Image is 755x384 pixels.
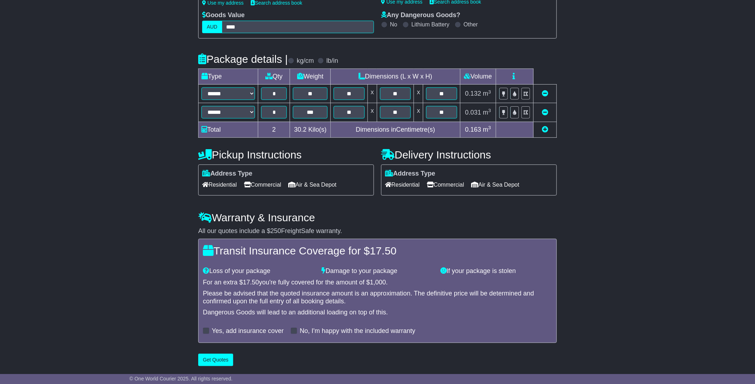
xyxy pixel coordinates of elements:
td: Total [199,122,258,137]
td: Type [199,69,258,85]
h4: Delivery Instructions [381,149,557,161]
label: Lithium Battery [411,21,450,28]
span: 17.50 [370,245,396,257]
span: 17.50 [243,279,259,286]
td: Weight [290,69,331,85]
sup: 3 [488,108,491,113]
h4: Transit Insurance Coverage for $ [203,245,552,257]
div: Dangerous Goods will lead to an additional loading on top of this. [203,309,552,317]
label: Any Dangerous Goods? [381,11,460,19]
a: Remove this item [542,90,548,97]
button: Get Quotes [198,354,233,366]
span: 1,000 [370,279,386,286]
div: Loss of your package [199,267,318,275]
a: Remove this item [542,109,548,116]
label: No, I'm happy with the included warranty [300,327,415,335]
span: Residential [385,179,420,190]
td: Dimensions (L x W x H) [331,69,460,85]
span: Commercial [427,179,464,190]
a: Add new item [542,126,548,133]
span: 0.163 [465,126,481,133]
label: Address Type [385,170,435,178]
div: All our quotes include a $ FreightSafe warranty. [198,227,557,235]
label: Other [464,21,478,28]
label: lb/in [326,57,338,65]
h4: Warranty & Insurance [198,212,557,223]
div: Please be advised that the quoted insurance amount is an approximation. The definitive price will... [203,290,552,305]
sup: 3 [488,125,491,130]
label: kg/cm [297,57,314,65]
span: m [483,90,491,97]
label: AUD [202,21,222,33]
span: m [483,126,491,133]
td: Kilo(s) [290,122,331,137]
h4: Package details | [198,53,288,65]
span: 250 [270,227,281,234]
td: x [367,103,377,122]
span: © One World Courier 2025. All rights reserved. [129,376,232,382]
label: Goods Value [202,11,245,19]
td: Dimensions in Centimetre(s) [331,122,460,137]
sup: 3 [488,89,491,95]
span: Residential [202,179,237,190]
span: 0.132 [465,90,481,97]
td: Qty [258,69,290,85]
label: Yes, add insurance cover [212,327,284,335]
span: Commercial [244,179,281,190]
h4: Pickup Instructions [198,149,374,161]
td: x [414,85,423,103]
span: Air & Sea Depot [471,179,520,190]
span: m [483,109,491,116]
span: 30.2 [294,126,306,133]
td: x [414,103,423,122]
label: No [390,21,397,28]
div: For an extra $ you're fully covered for the amount of $ . [203,279,552,287]
div: If your package is stolen [437,267,556,275]
td: x [367,85,377,103]
span: 0.031 [465,109,481,116]
span: Air & Sea Depot [289,179,337,190]
td: Volume [460,69,496,85]
td: 2 [258,122,290,137]
div: Damage to your package [318,267,437,275]
label: Address Type [202,170,252,178]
